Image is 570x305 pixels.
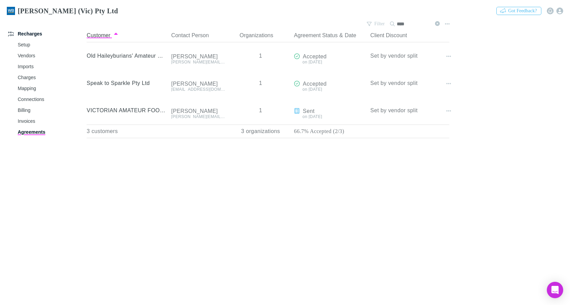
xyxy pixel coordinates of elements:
a: Vendors [11,50,90,61]
img: William Buck (Vic) Pty Ltd's Logo [7,7,15,15]
div: Old Haileyburians' Amateur Football Club [87,42,166,70]
div: Set by vendor split [370,42,449,70]
div: [PERSON_NAME][EMAIL_ADDRESS][DOMAIN_NAME] [171,115,227,119]
button: Client Discount [370,29,415,42]
button: Date [345,29,356,42]
div: on [DATE] [294,60,365,64]
a: Imports [11,61,90,72]
div: [PERSON_NAME] [171,81,227,87]
button: Filter [363,20,389,28]
div: [EMAIL_ADDRESS][DOMAIN_NAME] [171,87,227,91]
div: Speak to Sparkle Pty Ltd [87,70,166,97]
a: Billing [11,105,90,116]
div: 3 organizations [230,125,291,138]
a: [PERSON_NAME] (Vic) Pty Ltd [3,3,122,19]
span: Accepted [303,81,327,87]
a: Recharges [1,28,90,39]
div: on [DATE] [294,87,365,91]
div: on [DATE] [294,115,365,119]
div: 3 customers [87,125,168,138]
div: 1 [230,42,291,70]
span: Accepted [303,54,327,59]
a: Connections [11,94,90,105]
a: Invoices [11,116,90,127]
span: Sent [303,108,314,114]
button: Organizations [240,29,282,42]
h3: [PERSON_NAME] (Vic) Pty Ltd [18,7,118,15]
div: Set by vendor split [370,97,449,124]
div: 1 [230,70,291,97]
a: Agreements [11,127,90,137]
button: Got Feedback? [496,7,541,15]
div: [PERSON_NAME][EMAIL_ADDRESS][DOMAIN_NAME] [171,60,227,64]
a: Charges [11,72,90,83]
div: & [294,29,365,42]
div: [PERSON_NAME] [171,53,227,60]
div: Set by vendor split [370,70,449,97]
div: [PERSON_NAME] [171,108,227,115]
button: Customer [87,29,119,42]
button: Agreement Status [294,29,337,42]
a: Setup [11,39,90,50]
div: 1 [230,97,291,124]
div: Open Intercom Messenger [547,282,563,298]
a: Mapping [11,83,90,94]
div: VICTORIAN AMATEUR FOOTBALL ASSOCIATION [87,97,166,124]
button: Contact Person [171,29,217,42]
p: 66.7% Accepted (2/3) [294,125,365,138]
